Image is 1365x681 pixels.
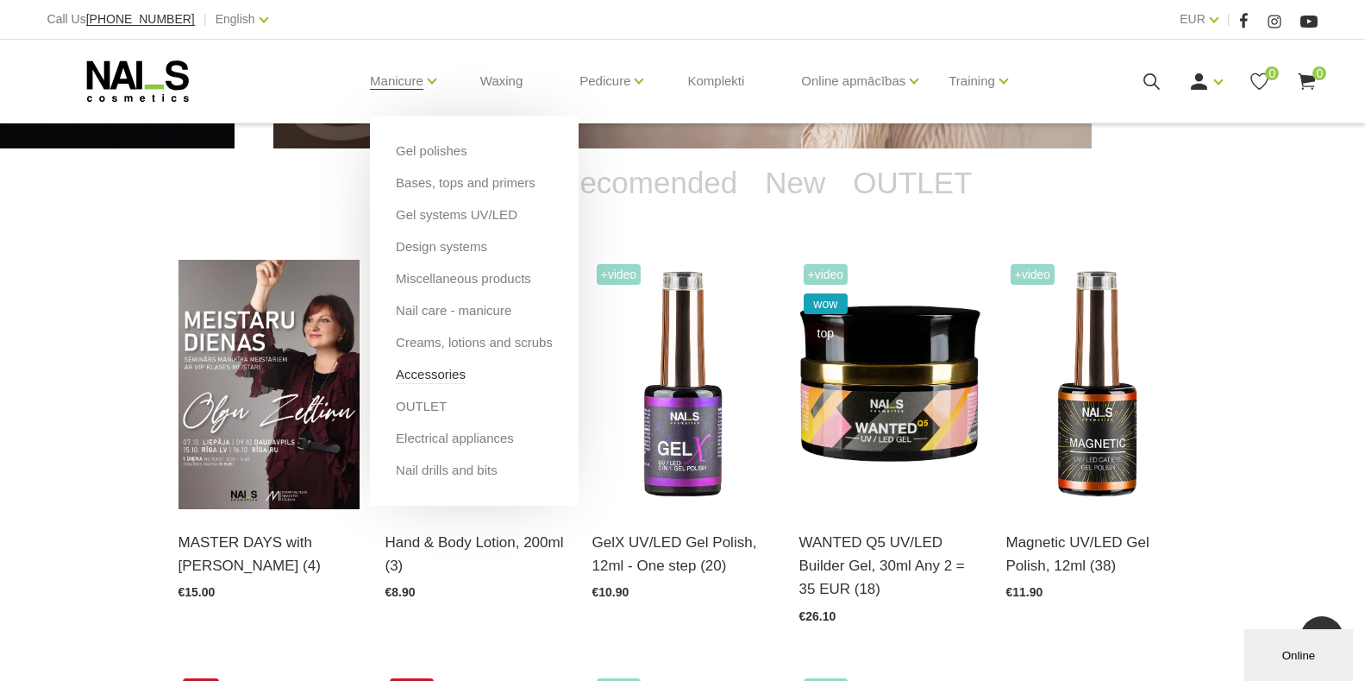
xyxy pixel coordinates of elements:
a: Waxing [466,40,536,123]
a: Miscellaneous products [396,269,531,288]
a: GelX UV/LED Gel Polish, 12ml - One step (20) [592,531,773,577]
span: top [804,323,848,344]
a: New [751,148,839,218]
a: OUTLET [839,148,986,218]
span: wow [804,293,848,314]
a: Komplekti [673,40,758,123]
div: Call Us [47,9,195,30]
span: €15.00 [178,585,216,599]
a: Design systems [396,237,487,256]
a: Pedicure [579,47,630,116]
a: Nail drills and bits [396,461,498,480]
a: Creams, lotions and scrubs [396,333,553,352]
a: OUTLET [396,397,447,416]
span: +Video [804,264,848,285]
a: Manicure [370,47,423,116]
a: EUR [1180,9,1205,29]
img: 3 in 1: base coat, gel polish, top coat (for fragile nails, it is recommended to use an additiona... [592,260,773,509]
a: Accessories [396,365,466,384]
a: WANTED Q5 UV/LED Builder Gel, 30ml Any 2 = 35 EUR (18) [799,531,980,602]
span: €26.10 [799,609,836,623]
span: [PHONE_NUMBER] [86,12,195,26]
span: €11.90 [1006,585,1043,599]
iframe: chat widget [1244,626,1356,681]
span: | [203,9,207,30]
span: +Video [597,264,642,285]
a: [PHONE_NUMBER] [86,13,195,26]
img: A long-lasting gel polish consisting of metal micro-particles that can be transformed into differ... [1006,260,1187,509]
span: 0 [1265,66,1279,80]
a: Bases, tops and primers [396,173,535,192]
img: The team of NAI_S cosmetics specialists has created a gel that has been WANTED for long time by n... [799,260,980,509]
span: €10.90 [592,585,629,599]
a: Nail care - manicure [396,301,511,320]
a: English [216,9,255,29]
span: | [1227,9,1230,30]
img: ✨ Masters’ Days with Olga Zeltiņa 2025 ✨ AUTUMN / Seminar for Nail Technicians Liepāja – 7 Octobe... [178,260,360,509]
span: +Video [1011,264,1055,285]
a: Electrical appliances [396,429,514,448]
a: 0 [1249,71,1270,92]
span: €8.90 [385,585,416,599]
a: Hand & Body Lotion, 200ml (3) [385,531,567,577]
span: 0 [1312,66,1326,80]
a: Training [949,47,995,116]
a: MASTER DAYS with [PERSON_NAME] (4) [178,531,360,577]
a: Gel systems UV/LED [396,205,517,224]
a: Gel polishes [396,142,467,161]
a: Recomended [544,148,751,218]
a: Magnetic UV/LED Gel Polish, 12ml (38) [1006,531,1187,577]
a: Online apmācības [801,47,905,116]
a: 0 [1296,71,1318,92]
